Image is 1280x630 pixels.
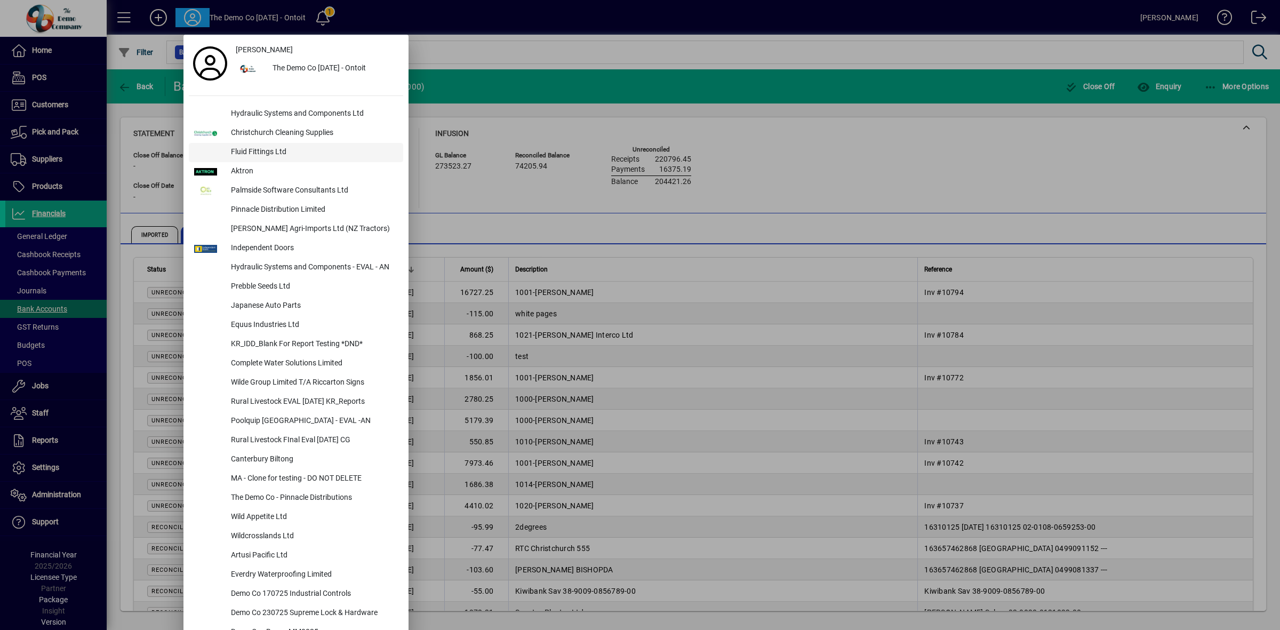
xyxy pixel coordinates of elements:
div: Wildcrosslands Ltd [222,527,403,546]
a: Profile [189,54,231,73]
div: Hydraulic Systems and Components Ltd [222,105,403,124]
button: Japanese Auto Parts [189,297,403,316]
div: Demo Co 170725 Industrial Controls [222,585,403,604]
button: Demo Co 170725 Industrial Controls [189,585,403,604]
button: MA - Clone for testing - DO NOT DELETE [189,469,403,489]
button: Christchurch Cleaning Supplies [189,124,403,143]
button: Complete Water Solutions Limited [189,354,403,373]
div: Independent Doors [222,239,403,258]
button: Demo Co 230725 Supreme Lock & Hardware [189,604,403,623]
button: Hydraulic Systems and Components - EVAL - AN [189,258,403,277]
button: KR_IDD_Blank For Report Testing *DND* [189,335,403,354]
button: Hydraulic Systems and Components Ltd [189,105,403,124]
button: Independent Doors [189,239,403,258]
div: Rural Livestock FInal Eval [DATE] CG [222,431,403,450]
div: Demo Co 230725 Supreme Lock & Hardware [222,604,403,623]
a: [PERSON_NAME] [231,40,403,59]
div: Wild Appetite Ltd [222,508,403,527]
div: Pinnacle Distribution Limited [222,201,403,220]
span: [PERSON_NAME] [236,44,293,55]
button: Everdry Waterproofing Limited [189,565,403,585]
div: MA - Clone for testing - DO NOT DELETE [222,469,403,489]
div: Complete Water Solutions Limited [222,354,403,373]
div: Artusi Pacific Ltd [222,546,403,565]
div: Fluid Fittings Ltd [222,143,403,162]
button: Wilde Group Limited T/A Riccarton Signs [189,373,403,393]
div: [PERSON_NAME] Agri-Imports Ltd (NZ Tractors) [222,220,403,239]
div: Everdry Waterproofing Limited [222,565,403,585]
div: Japanese Auto Parts [222,297,403,316]
div: Aktron [222,162,403,181]
button: Equus Industries Ltd [189,316,403,335]
div: Prebble Seeds Ltd [222,277,403,297]
button: The Demo Co - Pinnacle Distributions [189,489,403,508]
button: Rural Livestock FInal Eval [DATE] CG [189,431,403,450]
div: The Demo Co - Pinnacle Distributions [222,489,403,508]
button: Artusi Pacific Ltd [189,546,403,565]
button: Poolquip [GEOGRAPHIC_DATA] - EVAL -AN [189,412,403,431]
button: Canterbury Biltong [189,450,403,469]
button: Pinnacle Distribution Limited [189,201,403,220]
button: Rural Livestock EVAL [DATE] KR_Reports [189,393,403,412]
div: Poolquip [GEOGRAPHIC_DATA] - EVAL -AN [222,412,403,431]
div: Christchurch Cleaning Supplies [222,124,403,143]
div: Canterbury Biltong [222,450,403,469]
button: Palmside Software Consultants Ltd [189,181,403,201]
div: The Demo Co [DATE] - Ontoit [264,59,403,78]
button: Prebble Seeds Ltd [189,277,403,297]
div: Equus Industries Ltd [222,316,403,335]
button: [PERSON_NAME] Agri-Imports Ltd (NZ Tractors) [189,220,403,239]
div: Rural Livestock EVAL [DATE] KR_Reports [222,393,403,412]
div: KR_IDD_Blank For Report Testing *DND* [222,335,403,354]
div: Wilde Group Limited T/A Riccarton Signs [222,373,403,393]
button: Fluid Fittings Ltd [189,143,403,162]
button: Aktron [189,162,403,181]
button: Wildcrosslands Ltd [189,527,403,546]
button: Wild Appetite Ltd [189,508,403,527]
div: Palmside Software Consultants Ltd [222,181,403,201]
div: Hydraulic Systems and Components - EVAL - AN [222,258,403,277]
button: The Demo Co [DATE] - Ontoit [231,59,403,78]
